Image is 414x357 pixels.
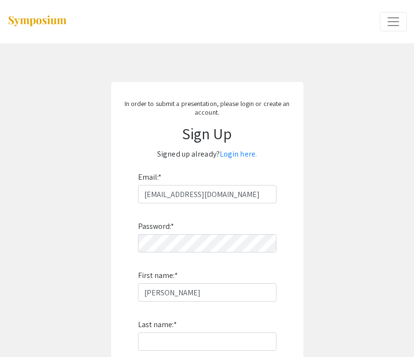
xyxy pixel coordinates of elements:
[121,99,294,117] p: In order to submit a presentation, please login or create an account.
[7,15,67,28] img: Symposium by ForagerOne
[138,268,178,283] label: First name:
[121,124,294,143] h1: Sign Up
[138,317,177,332] label: Last name:
[121,146,294,162] p: Signed up already?
[7,314,41,350] iframe: Chat
[380,12,407,31] button: Expand or Collapse Menu
[138,170,162,185] label: Email:
[220,149,257,159] a: Login here.
[138,219,175,234] label: Password:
